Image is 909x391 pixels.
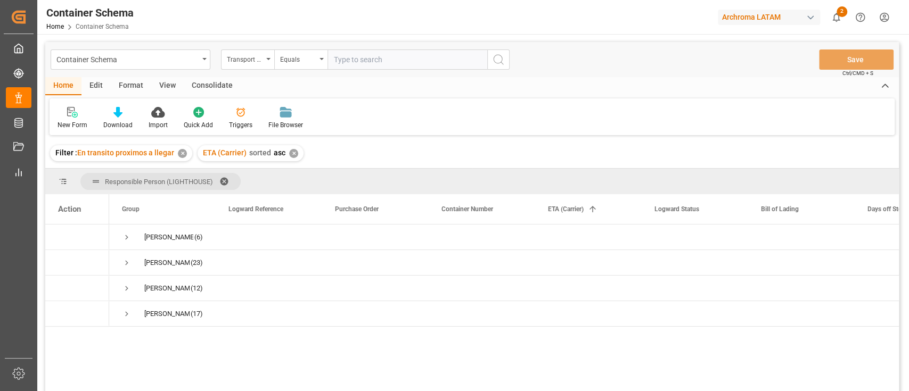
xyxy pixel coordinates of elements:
[289,149,298,158] div: ✕
[45,224,109,250] div: Press SPACE to select this row.
[441,205,493,213] span: Container Number
[105,178,213,186] span: Responsible Person (LIGHTHOUSE)
[194,225,203,249] span: (6)
[191,251,203,275] span: (23)
[191,276,203,301] span: (12)
[144,276,190,301] div: [PERSON_NAME]
[77,148,174,157] span: En transito proximos a llegar
[103,120,133,130] div: Download
[111,77,151,95] div: Format
[718,10,820,25] div: Archroma LATAM
[274,49,327,70] button: open menu
[327,49,487,70] input: Type to search
[191,302,203,326] span: (17)
[45,250,109,276] div: Press SPACE to select this row.
[122,205,140,213] span: Group
[81,77,111,95] div: Edit
[228,205,283,213] span: Logward Reference
[654,205,699,213] span: Logward Status
[184,77,241,95] div: Consolidate
[221,49,274,70] button: open menu
[58,204,81,214] div: Action
[149,120,168,130] div: Import
[144,251,190,275] div: [PERSON_NAME]
[819,49,894,70] button: Save
[45,77,81,95] div: Home
[848,5,872,29] button: Help Center
[249,148,271,157] span: sorted
[51,49,210,70] button: open menu
[178,149,187,158] div: ✕
[144,302,190,326] div: [PERSON_NAME]
[335,205,379,213] span: Purchase Order
[842,69,873,77] span: Ctrl/CMD + S
[229,120,252,130] div: Triggers
[487,49,510,70] button: search button
[824,5,848,29] button: show 2 new notifications
[45,301,109,327] div: Press SPACE to select this row.
[58,120,87,130] div: New Form
[837,6,847,17] span: 2
[151,77,184,95] div: View
[46,23,64,30] a: Home
[144,225,193,249] div: [PERSON_NAME]
[184,120,213,130] div: Quick Add
[280,52,316,64] div: Equals
[203,148,247,157] span: ETA (Carrier)
[45,276,109,301] div: Press SPACE to select this row.
[274,148,285,157] span: asc
[227,52,263,64] div: Transport Type
[718,7,824,27] button: Archroma LATAM
[46,5,134,21] div: Container Schema
[56,52,199,65] div: Container Schema
[761,205,799,213] span: Bill of Lading
[548,205,584,213] span: ETA (Carrier)
[268,120,303,130] div: File Browser
[55,148,77,157] span: Filter :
